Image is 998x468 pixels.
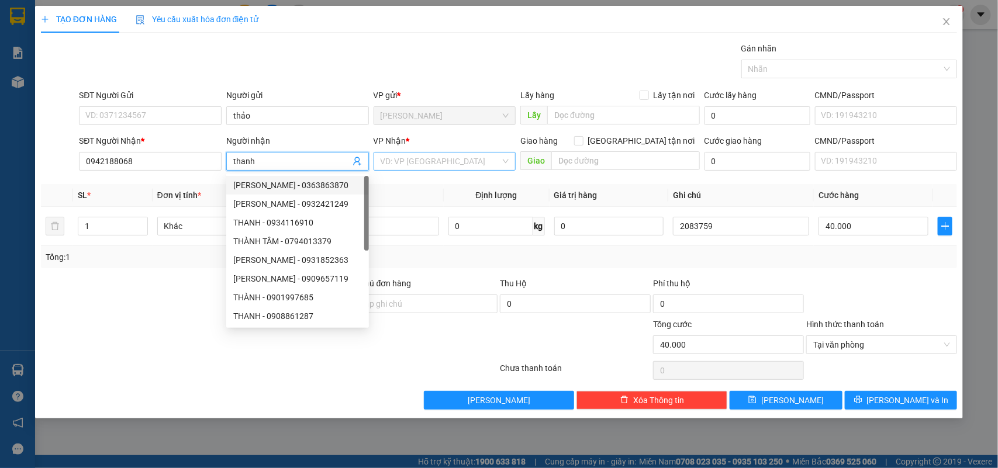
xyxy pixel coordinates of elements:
[226,176,369,195] div: THANH TRẦN - 0363863870
[226,195,369,213] div: HUYỀN THANH - 0932421249
[424,391,575,410] button: [PERSON_NAME]
[806,320,884,329] label: Hình thức thanh toán
[741,44,777,53] label: Gán nhãn
[705,91,757,100] label: Cước lấy hàng
[499,362,652,382] div: Chưa thanh toán
[705,106,810,125] input: Cước lấy hàng
[476,190,517,200] span: Định lượng
[136,15,145,25] img: icon
[226,288,369,307] div: THÀNH - 0901997685
[815,89,958,102] div: CMND/Passport
[583,134,700,147] span: [GEOGRAPHIC_DATA] tận nơi
[233,216,362,229] div: THANH - 0934116910
[46,251,386,264] div: Tổng: 1
[533,217,545,235] span: kg
[226,307,369,325] div: THANH - 0908861287
[705,152,810,171] input: Cước giao hàng
[226,269,369,288] div: LỆ THANH - 0909657119
[347,279,412,288] label: Ghi chú đơn hàng
[374,89,516,102] div: VP gửi
[381,107,509,124] span: ĐL DUY
[649,89,700,102] span: Lấy tận nơi
[41,15,117,24] span: TẠO ĐƠN HÀNG
[547,106,700,124] input: Dọc đường
[374,136,406,145] span: VP Nhận
[41,15,49,23] span: plus
[79,89,222,102] div: SĐT Người Gửi
[554,190,598,200] span: Giá trị hàng
[576,391,727,410] button: deleteXóa Thông tin
[46,217,64,235] button: delete
[347,294,498,313] input: Ghi chú đơn hàng
[705,136,762,145] label: Cước giao hàng
[761,394,824,407] span: [PERSON_NAME]
[748,396,757,405] span: save
[854,396,862,405] span: printer
[730,391,842,410] button: save[PERSON_NAME]
[938,217,952,235] button: plus
[233,310,362,323] div: THANH - 0908861287
[226,213,369,232] div: THANH - 0934116910
[226,134,369,147] div: Người nhận
[520,106,547,124] span: Lấy
[938,221,952,231] span: plus
[164,217,286,235] span: Khác
[233,272,362,285] div: [PERSON_NAME] - 0909657119
[78,190,87,200] span: SL
[554,217,664,235] input: 0
[468,394,530,407] span: [PERSON_NAME]
[226,251,369,269] div: THANH PHONG - 0931852363
[79,134,222,147] div: SĐT Người Nhận
[813,336,950,353] span: Tại văn phòng
[233,254,362,266] div: [PERSON_NAME] - 0931852363
[520,136,558,145] span: Giao hàng
[620,396,629,405] span: delete
[233,291,362,304] div: THÀNH - 0901997685
[815,134,958,147] div: CMND/Passport
[668,184,814,207] th: Ghi chú
[673,217,809,235] input: Ghi Chú
[353,157,362,166] span: user-add
[500,279,527,288] span: Thu Hộ
[845,391,957,410] button: printer[PERSON_NAME] và In
[633,394,684,407] span: Xóa Thông tin
[136,15,259,24] span: Yêu cầu xuất hóa đơn điện tử
[303,217,439,235] input: VD: Bàn, Ghế
[930,6,963,39] button: Close
[653,320,692,329] span: Tổng cước
[157,190,201,200] span: Đơn vị tính
[233,235,362,248] div: THÀNH TÂM - 0794013379
[867,394,949,407] span: [PERSON_NAME] và In
[653,277,804,294] div: Phí thu hộ
[233,197,362,210] div: [PERSON_NAME] - 0932421249
[233,179,362,192] div: [PERSON_NAME] - 0363863870
[226,89,369,102] div: Người gửi
[819,190,859,200] span: Cước hàng
[942,17,951,26] span: close
[520,151,551,170] span: Giao
[520,91,554,100] span: Lấy hàng
[226,232,369,251] div: THÀNH TÂM - 0794013379
[551,151,700,170] input: Dọc đường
